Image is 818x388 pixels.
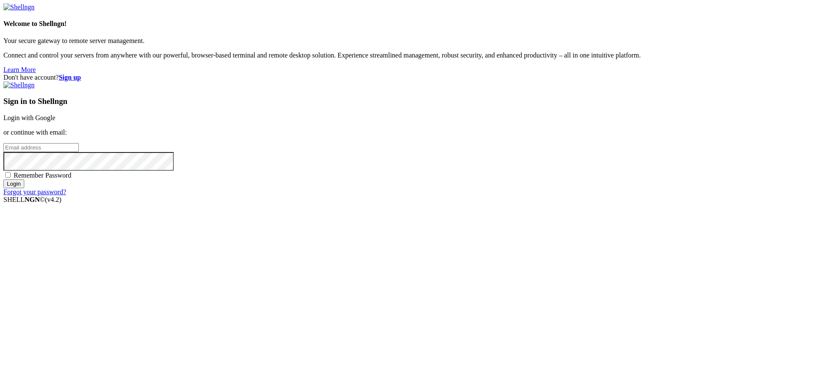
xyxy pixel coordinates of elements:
img: Shellngn [3,81,35,89]
p: Your secure gateway to remote server management. [3,37,815,45]
b: NGN [25,196,40,203]
input: Login [3,179,24,188]
span: 4.2.0 [45,196,62,203]
a: Learn More [3,66,36,73]
a: Login with Google [3,114,55,121]
h4: Welcome to Shellngn! [3,20,815,28]
a: Sign up [59,74,81,81]
span: SHELL © [3,196,61,203]
p: or continue with email: [3,129,815,136]
p: Connect and control your servers from anywhere with our powerful, browser-based terminal and remo... [3,52,815,59]
input: Email address [3,143,79,152]
a: Forgot your password? [3,188,66,195]
h3: Sign in to Shellngn [3,97,815,106]
div: Don't have account? [3,74,815,81]
span: Remember Password [14,172,72,179]
img: Shellngn [3,3,35,11]
input: Remember Password [5,172,11,178]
